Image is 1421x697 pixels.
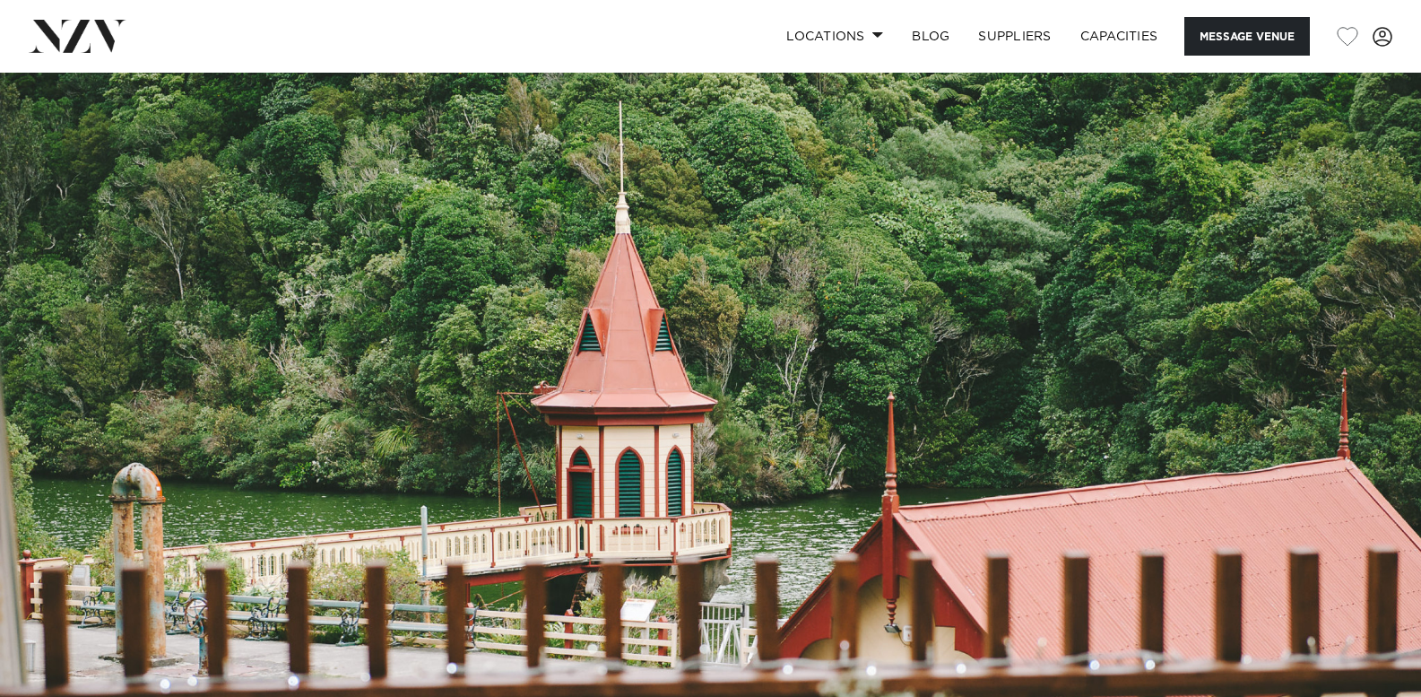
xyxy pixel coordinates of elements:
[1184,17,1310,56] button: Message Venue
[897,17,964,56] a: BLOG
[964,17,1065,56] a: SUPPLIERS
[772,17,897,56] a: Locations
[29,20,126,52] img: nzv-logo.png
[1066,17,1173,56] a: Capacities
